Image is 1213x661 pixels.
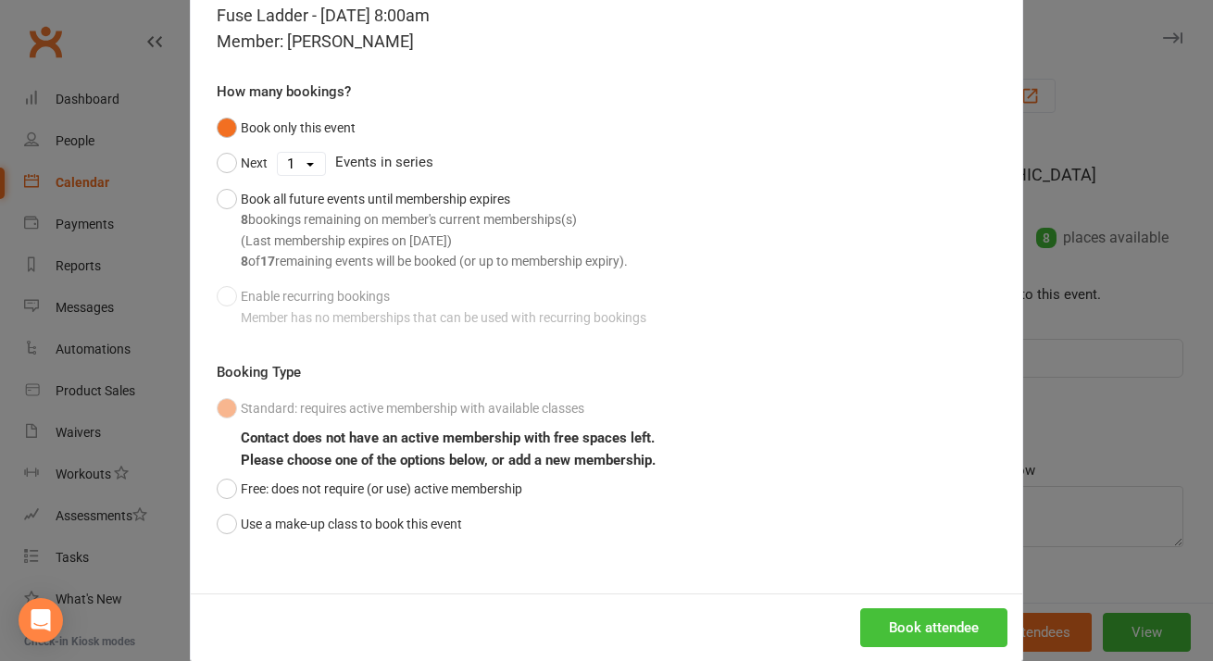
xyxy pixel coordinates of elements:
[217,181,628,280] button: Book all future events until membership expires8bookings remaining on member's current membership...
[217,471,522,506] button: Free: does not require (or use) active membership
[241,189,628,272] div: Book all future events until membership expires
[241,209,628,271] div: bookings remaining on member's current memberships(s) (Last membership expires on [DATE]) of rema...
[217,110,356,145] button: Book only this event
[217,81,351,103] label: How many bookings?
[217,361,301,383] label: Booking Type
[217,145,268,181] button: Next
[217,145,996,181] div: Events in series
[217,3,996,55] div: Fuse Ladder - [DATE] 8:00am Member: [PERSON_NAME]
[217,506,462,542] button: Use a make-up class to book this event
[241,430,655,446] b: Contact does not have an active membership with free spaces left.
[19,598,63,642] div: Open Intercom Messenger
[260,254,275,268] strong: 17
[241,212,248,227] strong: 8
[860,608,1007,647] button: Book attendee
[241,254,248,268] strong: 8
[241,452,656,468] b: Please choose one of the options below, or add a new membership.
